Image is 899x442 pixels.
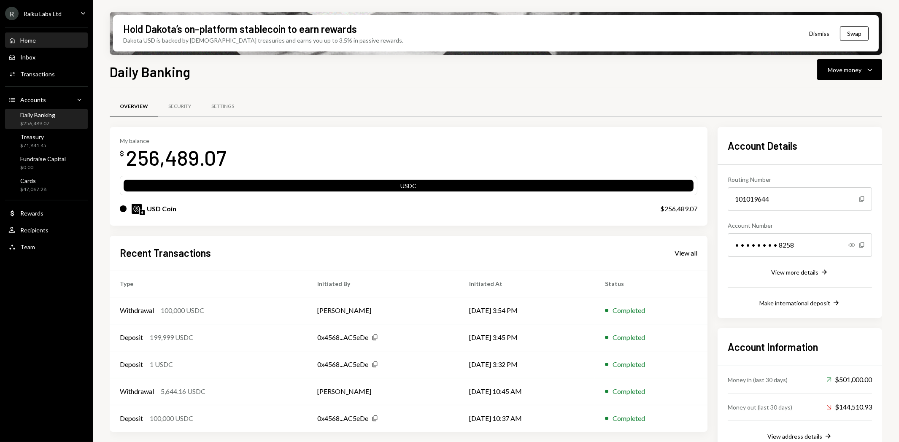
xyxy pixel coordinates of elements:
[132,204,142,214] img: USDC
[613,359,645,369] div: Completed
[20,226,49,234] div: Recipients
[613,332,645,342] div: Completed
[158,96,201,117] a: Security
[120,149,124,158] div: $
[20,70,55,78] div: Transactions
[660,204,697,214] div: $256,489.07
[120,359,143,369] div: Deposit
[20,54,35,61] div: Inbox
[120,246,211,260] h2: Recent Transactions
[613,386,645,396] div: Completed
[771,269,818,276] div: View more details
[817,59,882,80] button: Move money
[613,413,645,423] div: Completed
[5,32,88,48] a: Home
[120,332,143,342] div: Deposit
[201,96,244,117] a: Settings
[459,405,595,432] td: [DATE] 10:37 AM
[675,249,697,257] div: View all
[161,386,205,396] div: 5,644.16 USDC
[728,340,872,354] h2: Account Information
[147,204,176,214] div: USD Coin
[123,36,403,45] div: Dakota USD is backed by [DEMOGRAPHIC_DATA] treasuries and earns you up to 3.5% in passive rewards.
[120,413,143,423] div: Deposit
[728,375,788,384] div: Money in (last 30 days)
[459,324,595,351] td: [DATE] 3:45 PM
[613,305,645,315] div: Completed
[123,22,357,36] div: Hold Dakota’s on-platform stablecoin to earn rewards
[20,243,35,251] div: Team
[120,305,154,315] div: Withdrawal
[120,137,226,144] div: My balance
[317,332,368,342] div: 0x4568...AC5eDe
[317,413,368,423] div: 0x4568...AC5eDe
[140,210,145,215] img: ethereum-mainnet
[317,359,368,369] div: 0x4568...AC5eDe
[799,24,840,43] button: Dismiss
[5,131,88,151] a: Treasury$71,841.45
[307,270,459,297] th: Initiated By
[20,177,46,184] div: Cards
[728,175,872,184] div: Routing Number
[5,239,88,254] a: Team
[150,413,193,423] div: 100,000 USDC
[5,109,88,129] a: Daily Banking$256,489.07
[150,332,193,342] div: 199,999 USDC
[20,96,46,103] div: Accounts
[728,221,872,230] div: Account Number
[5,49,88,65] a: Inbox
[767,433,822,440] div: View address details
[5,222,88,237] a: Recipients
[5,66,88,81] a: Transactions
[728,233,872,257] div: • • • • • • • • 8258
[826,402,872,412] div: $144,510.93
[20,210,43,217] div: Rewards
[307,297,459,324] td: [PERSON_NAME]
[126,144,226,171] div: 256,489.07
[759,299,830,307] div: Make international deposit
[826,375,872,385] div: $501,000.00
[728,187,872,211] div: 101019644
[675,248,697,257] a: View all
[20,37,36,44] div: Home
[20,155,66,162] div: Fundraise Capital
[771,268,829,277] button: View more details
[5,7,19,20] div: R
[759,299,840,308] button: Make international deposit
[110,270,307,297] th: Type
[20,142,46,149] div: $71,841.45
[20,164,66,171] div: $0.00
[24,10,62,17] div: Raiku Labs Ltd
[595,270,707,297] th: Status
[5,175,88,195] a: Cards$47,067.28
[161,305,204,315] div: 100,000 USDC
[124,181,694,193] div: USDC
[840,26,869,41] button: Swap
[20,111,55,119] div: Daily Banking
[120,103,148,110] div: Overview
[110,96,158,117] a: Overview
[168,103,191,110] div: Security
[728,139,872,153] h2: Account Details
[211,103,234,110] div: Settings
[459,270,595,297] th: Initiated At
[150,359,173,369] div: 1 USDC
[307,378,459,405] td: [PERSON_NAME]
[828,65,861,74] div: Move money
[120,386,154,396] div: Withdrawal
[728,403,792,412] div: Money out (last 30 days)
[20,120,55,127] div: $256,489.07
[459,378,595,405] td: [DATE] 10:45 AM
[459,351,595,378] td: [DATE] 3:32 PM
[5,92,88,107] a: Accounts
[110,63,190,80] h1: Daily Banking
[459,297,595,324] td: [DATE] 3:54 PM
[20,133,46,140] div: Treasury
[5,205,88,221] a: Rewards
[767,432,832,441] button: View address details
[20,186,46,193] div: $47,067.28
[5,153,88,173] a: Fundraise Capital$0.00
